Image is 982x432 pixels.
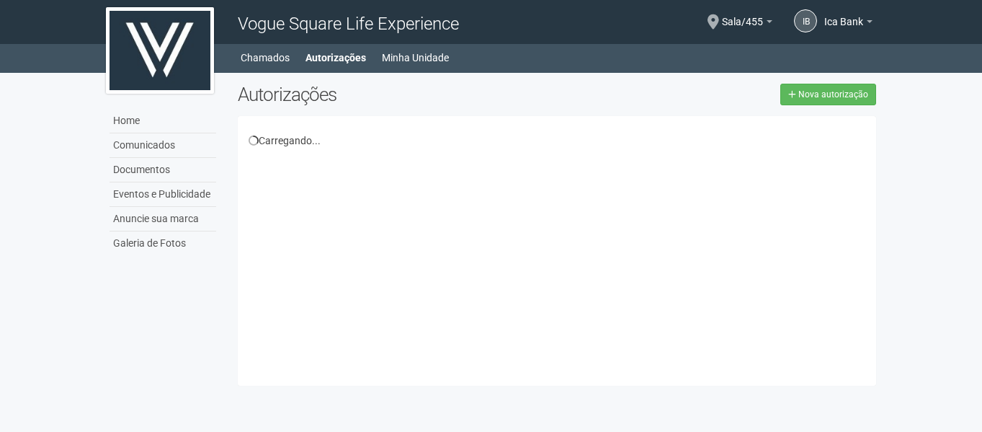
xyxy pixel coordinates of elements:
[110,207,216,232] a: Anuncie sua marca
[249,134,866,147] div: Carregando...
[110,182,216,207] a: Eventos e Publicidade
[305,48,366,68] a: Autorizações
[824,2,863,27] span: Ica Bank
[794,9,817,32] a: IB
[110,232,216,255] a: Galeria de Fotos
[110,133,216,158] a: Comunicados
[106,7,214,94] img: logo.jpg
[238,14,459,34] span: Vogue Square Life Experience
[798,89,868,100] span: Nova autorização
[722,2,763,27] span: Sala/455
[824,18,872,30] a: Ica Bank
[110,158,216,182] a: Documentos
[722,18,772,30] a: Sala/455
[382,48,449,68] a: Minha Unidade
[238,84,546,105] h2: Autorizações
[110,109,216,133] a: Home
[780,84,876,105] a: Nova autorização
[241,48,290,68] a: Chamados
